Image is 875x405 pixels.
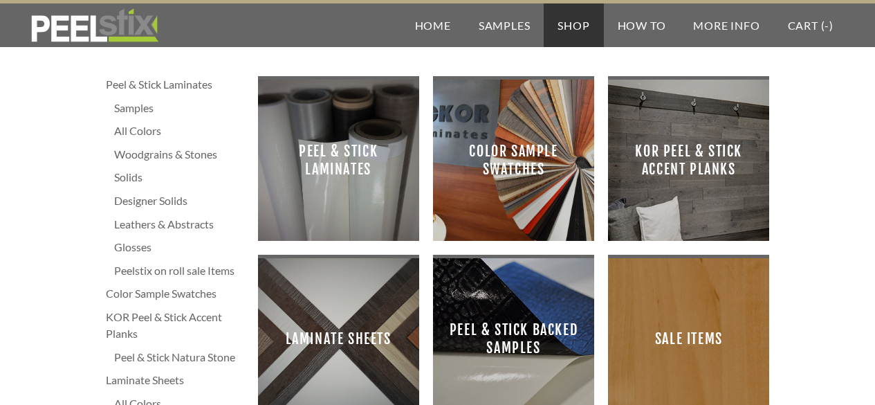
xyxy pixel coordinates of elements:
[401,3,465,47] a: Home
[114,239,244,255] a: Glosses
[604,3,680,47] a: How To
[679,3,773,47] a: More Info
[106,285,244,302] a: Color Sample Swatches
[114,100,244,116] a: Samples
[114,262,244,279] a: Peelstix on roll sale Items
[608,80,769,241] a: KOR Peel & Stick Accent Planks
[774,3,847,47] a: Cart (-)
[114,192,244,209] a: Designer Solids
[28,8,161,43] img: REFACE SUPPLIES
[106,76,244,93] a: Peel & Stick Laminates
[114,123,244,139] a: All Colors
[106,309,244,342] a: KOR Peel & Stick Accent Planks
[114,146,244,163] a: Woodgrains & Stones
[114,349,244,366] a: Peel & Stick Natura Stone
[258,80,419,241] a: Peel & Stick Laminates
[544,3,603,47] a: Shop
[106,372,244,388] a: Laminate Sheets
[825,19,829,32] span: -
[465,3,544,47] a: Samples
[114,216,244,233] a: Leathers & Abstracts
[619,91,758,230] span: KOR Peel & Stick Accent Planks
[269,91,408,230] span: Peel & Stick Laminates
[433,80,594,241] a: Color Sample Swatches
[114,169,244,186] a: Solids
[444,91,583,230] span: Color Sample Swatches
